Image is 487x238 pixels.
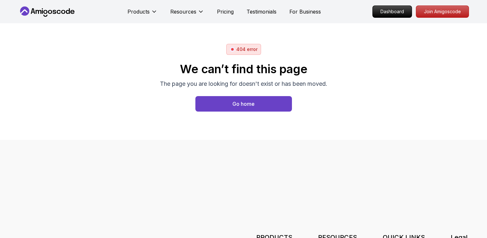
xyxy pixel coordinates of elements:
p: Products [127,8,150,15]
button: Resources [170,8,204,21]
a: Pricing [217,8,234,15]
p: The page you are looking for doesn't exist or has been moved. [160,79,327,88]
a: Testimonials [247,8,276,15]
p: Resources [170,8,196,15]
button: Products [127,8,157,21]
button: Go home [195,96,292,112]
a: Dashboard [372,5,412,18]
a: For Business [289,8,321,15]
h2: We can’t find this page [160,63,327,75]
div: Go home [232,100,255,108]
p: Dashboard [373,6,412,17]
p: Join Amigoscode [416,6,469,17]
a: Join Amigoscode [416,5,469,18]
p: 404 error [236,46,258,53]
a: Home page [195,96,292,112]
